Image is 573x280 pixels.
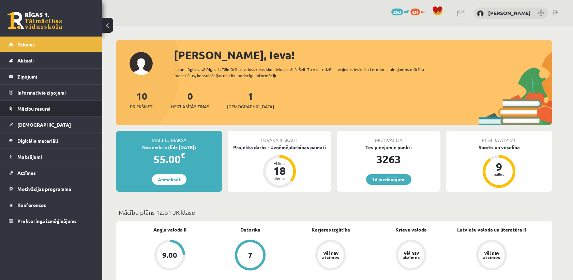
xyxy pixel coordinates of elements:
a: Ziņojumi [9,69,94,84]
a: Informatīvie ziņojumi [9,85,94,100]
span: Proktoringa izmēģinājums [17,218,77,224]
a: Projekta darbs - Uzņēmējdarbības pamati Atlicis 18 dienas [228,144,331,189]
span: mP [404,9,409,14]
a: 7 [210,240,290,272]
div: Tuvākā ieskaite [228,131,331,144]
div: Vēl nav atzīmes [402,251,421,260]
span: 434 [410,9,420,15]
a: Aktuāli [9,53,94,68]
a: Krievu valoda [395,226,427,233]
a: [DEMOGRAPHIC_DATA] [9,117,94,132]
a: 1[DEMOGRAPHIC_DATA] [227,90,274,110]
div: 9.00 [162,251,177,259]
div: Laipni lūgts savā Rīgas 1. Tālmācības vidusskolas skolnieka profilā. Šeit Tu vari redzēt tuvojošo... [175,66,436,79]
a: Mācību resursi [9,101,94,116]
a: [PERSON_NAME] [488,10,531,16]
div: Atlicis [269,161,290,165]
div: Pēdējā atzīme [446,131,552,144]
span: Motivācijas programma [17,186,71,192]
span: [DEMOGRAPHIC_DATA] [17,122,71,128]
a: Vēl nav atzīmes [290,240,371,272]
a: Proktoringa izmēģinājums [9,213,94,229]
div: Tev pieejamie punkti [337,144,440,151]
span: € [181,150,185,160]
div: 7 [248,251,253,259]
a: 0Neizlasītās ziņas [171,90,209,110]
div: Vēl nav atzīmes [482,251,501,260]
legend: Ziņojumi [17,69,94,84]
a: Karjeras izglītība [312,226,350,233]
a: Digitālie materiāli [9,133,94,149]
a: 434 xp [410,9,429,14]
a: Apmaksāt [152,174,186,185]
a: Maksājumi [9,149,94,165]
a: Latviešu valoda un literatūra II [457,226,526,233]
a: Atzīmes [9,165,94,181]
span: [DEMOGRAPHIC_DATA] [227,103,274,110]
a: 9.00 [130,240,210,272]
span: Konferences [17,202,46,208]
a: 14 piedāvājumi [366,174,411,185]
a: Vēl nav atzīmes [371,240,451,272]
a: Sākums [9,37,94,52]
a: 10Priekšmeti [130,90,153,110]
div: balles [489,172,509,176]
div: dienas [269,176,290,180]
span: Neizlasītās ziņas [171,103,209,110]
div: Vēl nav atzīmes [321,251,340,260]
div: 3263 [337,151,440,167]
span: Atzīmes [17,170,36,176]
span: Aktuāli [17,57,34,64]
span: 3263 [391,9,403,15]
a: Konferences [9,197,94,213]
div: Motivācija [337,131,440,144]
p: Mācību plāns 12.b1 JK klase [119,208,549,217]
div: Mācību maksa [116,131,222,144]
div: 9 [489,161,509,172]
div: Sports un veselība [446,144,552,151]
legend: Maksājumi [17,149,94,165]
a: Angļu valoda II [153,226,186,233]
span: Priekšmeti [130,103,153,110]
div: 18 [269,165,290,176]
span: Digitālie materiāli [17,138,58,144]
img: Ieva Bringina [477,10,484,17]
legend: Informatīvie ziņojumi [17,85,94,100]
span: Sākums [17,41,35,47]
a: Vēl nav atzīmes [451,240,532,272]
div: Projekta darbs - Uzņēmējdarbības pamati [228,144,331,151]
a: Datorika [240,226,260,233]
div: Novembris (līdz [DATE]) [116,144,222,151]
span: Mācību resursi [17,106,50,112]
a: Sports un veselība 9 balles [446,144,552,189]
a: 3263 mP [391,9,409,14]
a: Rīgas 1. Tālmācības vidusskola [7,12,62,29]
div: 55.00 [116,151,222,167]
div: [PERSON_NAME], Ieva! [174,47,552,63]
a: Motivācijas programma [9,181,94,197]
span: xp [421,9,425,14]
